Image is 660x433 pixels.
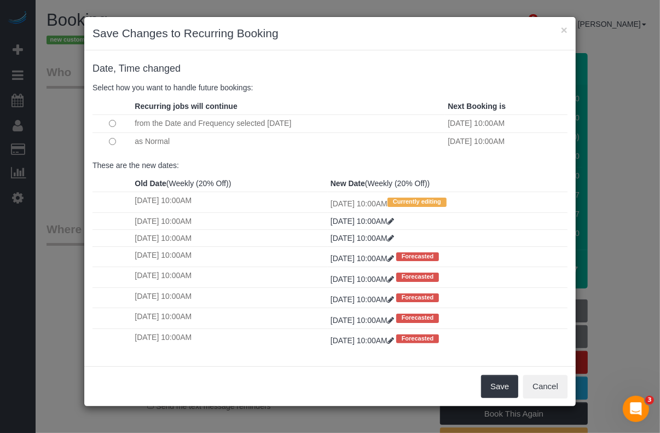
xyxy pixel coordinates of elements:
td: as Normal [132,132,445,150]
span: Forecasted [396,334,439,343]
strong: Old Date [135,179,166,188]
h3: Save Changes to Recurring Booking [92,25,568,42]
td: [DATE] 10:00AM [445,114,568,132]
td: from the Date and Frequency selected [DATE] [132,114,445,132]
td: [DATE] 10:00AM [132,229,328,246]
a: [DATE] 10:00AM [331,295,396,304]
span: Currently editing [387,198,447,206]
button: Save [481,375,518,398]
td: [DATE] 10:00AM [132,212,328,229]
span: Forecasted [396,252,439,261]
a: [DATE] 10:00AM [331,217,394,226]
p: Select how you want to handle future bookings: [92,82,568,93]
span: Forecasted [396,293,439,302]
td: [DATE] 10:00AM [132,246,328,267]
span: Date, Time [92,63,140,74]
a: [DATE] 10:00AM [331,336,396,345]
h4: changed [92,63,568,74]
a: [DATE] 10:00AM [331,254,396,263]
span: Forecasted [396,273,439,281]
td: [DATE] 10:00AM [132,328,328,349]
strong: New Date [331,179,365,188]
strong: Next Booking is [448,102,506,111]
td: [DATE] 10:00AM [132,192,328,212]
span: 3 [645,396,654,405]
p: These are the new dates: [92,160,568,171]
td: [DATE] 10:00AM [328,192,568,212]
th: (Weekly (20% Off)) [328,175,568,192]
button: Cancel [523,375,568,398]
span: Forecasted [396,314,439,322]
td: [DATE] 10:00AM [132,287,328,308]
iframe: Intercom live chat [623,396,649,422]
a: [DATE] 10:00AM [331,275,396,284]
td: [DATE] 10:00AM [132,267,328,287]
strong: Recurring jobs will continue [135,102,237,111]
td: [DATE] 10:00AM [132,308,328,328]
button: × [561,24,568,36]
a: [DATE] 10:00AM [331,316,396,325]
td: [DATE] 10:00AM [445,132,568,150]
a: [DATE] 10:00AM [331,234,394,243]
th: (Weekly (20% Off)) [132,175,328,192]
